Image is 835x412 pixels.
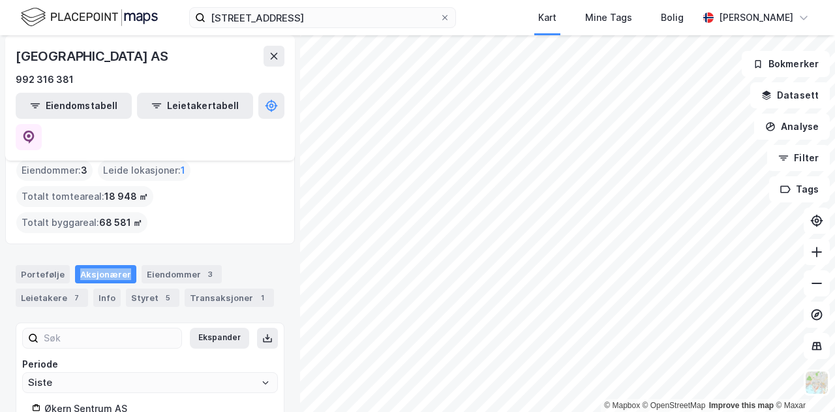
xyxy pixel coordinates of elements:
[126,289,179,307] div: Styret
[16,160,93,181] div: Eiendommer :
[23,373,277,392] input: ClearOpen
[75,265,136,283] div: Aksjonærer
[38,328,181,348] input: Søk
[604,401,640,410] a: Mapbox
[538,10,556,25] div: Kart
[70,291,83,304] div: 7
[81,163,87,178] span: 3
[16,289,88,307] div: Leietakere
[99,215,142,230] span: 68 581 ㎡
[770,349,835,412] div: Kontrollprogram for chat
[104,189,148,204] span: 18 948 ㎡
[754,114,830,140] button: Analyse
[16,212,147,233] div: Totalt byggareal :
[22,357,278,372] div: Periode
[98,160,190,181] div: Leide lokasjoner :
[161,291,174,304] div: 5
[770,349,835,412] iframe: Chat Widget
[181,163,185,178] span: 1
[643,401,706,410] a: OpenStreetMap
[204,268,217,281] div: 3
[16,186,153,207] div: Totalt tomteareal :
[256,291,269,304] div: 1
[260,377,271,388] button: Open
[190,328,249,349] button: Ekspander
[137,93,253,119] button: Leietakertabell
[719,10,793,25] div: [PERSON_NAME]
[585,10,632,25] div: Mine Tags
[742,51,830,77] button: Bokmerker
[750,82,830,108] button: Datasett
[205,8,440,27] input: Søk på adresse, matrikkel, gårdeiere, leietakere eller personer
[767,145,830,171] button: Filter
[16,93,132,119] button: Eiendomstabell
[185,289,274,307] div: Transaksjoner
[16,265,70,283] div: Portefølje
[661,10,684,25] div: Bolig
[16,46,171,67] div: [GEOGRAPHIC_DATA] AS
[21,6,158,29] img: logo.f888ab2527a4732fd821a326f86c7f29.svg
[142,265,222,283] div: Eiendommer
[769,176,830,202] button: Tags
[93,289,121,307] div: Info
[16,72,74,87] div: 992 316 381
[709,401,774,410] a: Improve this map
